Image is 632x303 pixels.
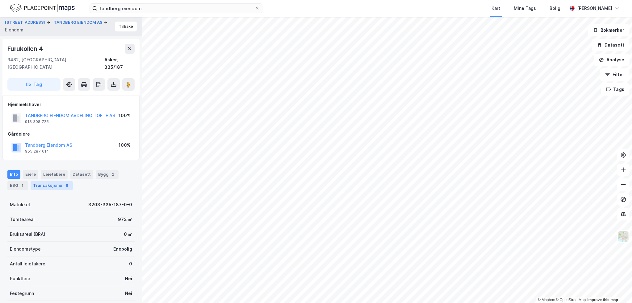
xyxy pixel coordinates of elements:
button: Filter [600,68,630,81]
div: Mine Tags [514,5,536,12]
div: 2 [110,171,116,178]
div: Leietakere [41,170,68,179]
div: Hjemmelshaver [8,101,134,108]
div: 3203-335-187-0-0 [88,201,132,208]
button: Bokmerker [588,24,630,36]
div: Asker, 335/187 [104,56,135,71]
div: Nei [125,290,132,297]
div: Punktleie [10,275,30,282]
button: Analyse [594,54,630,66]
div: Datasett [70,170,93,179]
div: Eiendom [5,26,23,34]
div: Kontrollprogram for chat [601,273,632,303]
div: Info [7,170,20,179]
div: Eiere [23,170,38,179]
div: 0 [129,260,132,268]
img: logo.f888ab2527a4732fd821a326f86c7f29.svg [10,3,75,14]
button: Tilbake [115,22,137,31]
div: 100% [119,141,131,149]
div: 5 [64,182,70,189]
button: [STREET_ADDRESS] [5,19,47,26]
div: ESG [7,181,28,190]
div: Furukollen 4 [7,44,44,54]
a: Improve this map [588,298,618,302]
div: Kart [492,5,500,12]
iframe: Chat Widget [601,273,632,303]
div: Nei [125,275,132,282]
div: 0 ㎡ [124,231,132,238]
div: 918 308 725 [25,119,49,124]
div: Tomteareal [10,216,35,223]
div: 1 [19,182,26,189]
div: Eiendomstype [10,245,41,253]
img: Z [617,231,629,242]
div: [PERSON_NAME] [577,5,612,12]
div: 100% [119,112,131,119]
div: Bolig [550,5,560,12]
div: Bygg [96,170,119,179]
div: 955 287 614 [25,149,49,154]
div: Enebolig [113,245,132,253]
div: Gårdeiere [8,130,134,138]
div: Antall leietakere [10,260,45,268]
div: Festegrunn [10,290,34,297]
a: Mapbox [538,298,555,302]
a: OpenStreetMap [556,298,586,302]
button: Tags [601,83,630,96]
button: Datasett [592,39,630,51]
div: Transaksjoner [31,181,73,190]
div: 973 ㎡ [118,216,132,223]
button: TANDBERG EIENDOM AS [54,19,104,26]
div: Bruksareal (BRA) [10,231,45,238]
div: Matrikkel [10,201,30,208]
div: 3482, [GEOGRAPHIC_DATA], [GEOGRAPHIC_DATA] [7,56,104,71]
input: Søk på adresse, matrikkel, gårdeiere, leietakere eller personer [97,4,255,13]
button: Tag [7,78,61,91]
